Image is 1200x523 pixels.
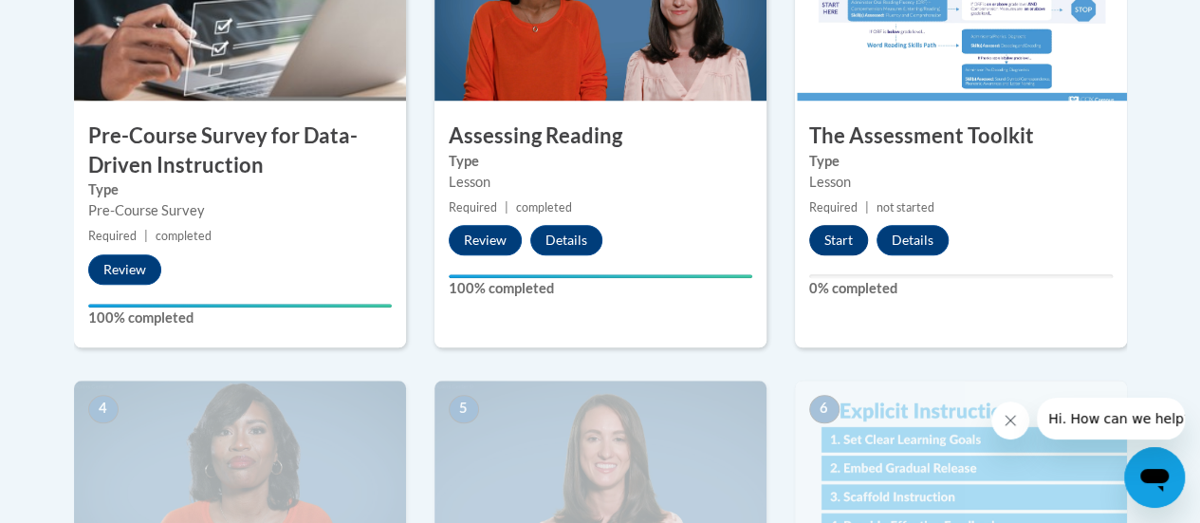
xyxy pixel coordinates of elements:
span: not started [877,200,934,215]
label: Type [88,179,392,200]
label: Type [809,151,1113,172]
span: Required [88,229,137,243]
div: Lesson [449,172,752,193]
label: 100% completed [88,308,392,328]
button: Details [530,225,602,255]
div: Lesson [809,172,1113,193]
span: Hi. How can we help? [11,13,154,28]
span: Required [809,200,858,215]
button: Start [809,225,868,255]
button: Review [449,225,522,255]
div: Pre-Course Survey [88,200,392,221]
label: Type [449,151,752,172]
span: | [144,229,148,243]
div: Your progress [88,304,392,308]
span: Required [449,200,497,215]
span: completed [516,200,572,215]
button: Review [88,254,161,285]
h3: The Assessment Toolkit [795,121,1127,151]
span: 6 [809,395,840,423]
label: 0% completed [809,278,1113,299]
span: completed [156,229,212,243]
span: | [865,200,869,215]
span: 5 [449,395,479,423]
div: Your progress [449,274,752,278]
span: | [505,200,508,215]
iframe: Close message [991,402,1029,439]
label: 100% completed [449,278,752,299]
iframe: Message from company [1037,398,1185,439]
button: Details [877,225,949,255]
iframe: Button to launch messaging window [1124,447,1185,508]
h3: Pre-Course Survey for Data-Driven Instruction [74,121,406,180]
h3: Assessing Reading [434,121,766,151]
span: 4 [88,395,119,423]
